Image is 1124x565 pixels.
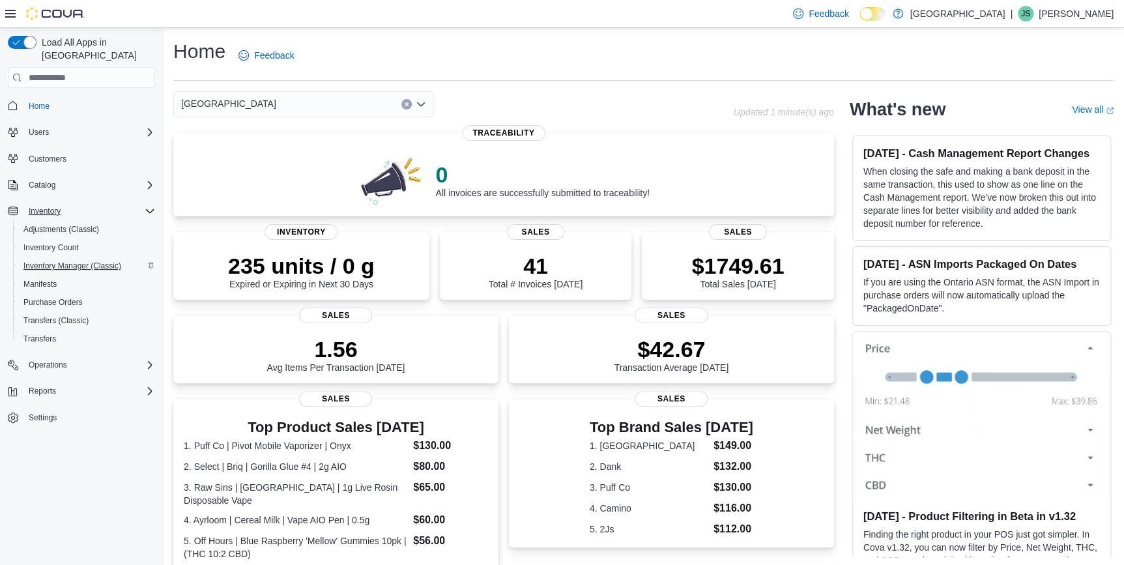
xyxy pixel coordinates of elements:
button: Home [3,96,160,115]
svg: External link [1106,107,1114,115]
span: Customers [29,154,66,164]
h3: Top Brand Sales [DATE] [590,420,753,435]
dd: $130.00 [413,438,488,454]
span: Home [29,101,50,111]
dd: $65.00 [413,480,488,495]
p: [GEOGRAPHIC_DATA] [910,6,1005,22]
dt: 3. Puff Co [590,481,708,494]
a: Inventory Manager (Classic) [18,258,126,274]
h3: [DATE] - ASN Imports Packaged On Dates [863,257,1100,270]
div: Total # Invoices [DATE] [489,253,583,289]
a: Home [23,98,55,114]
span: Users [29,127,49,138]
span: JS [1021,6,1030,22]
span: Reports [29,386,56,396]
span: Settings [29,413,57,423]
span: Load All Apps in [GEOGRAPHIC_DATA] [36,36,155,62]
dd: $56.00 [413,533,488,549]
span: Inventory [29,206,61,216]
a: Purchase Orders [18,295,88,310]
p: Updated 1 minute(s) ago [733,107,833,117]
span: Home [23,97,155,113]
button: Open list of options [416,99,426,109]
button: Inventory [3,202,160,220]
p: $1749.61 [691,253,784,279]
span: Purchase Orders [18,295,155,310]
dd: $130.00 [713,480,753,495]
span: Settings [23,409,155,426]
div: Transaction Average [DATE] [614,336,728,373]
span: Inventory [265,224,338,240]
dt: 3. Raw Sins | [GEOGRAPHIC_DATA] | 1g Live Rosin Disposable Vape [184,481,408,507]
button: Customers [3,149,160,168]
p: 41 [489,253,583,279]
span: Feedback [254,49,294,62]
dd: $80.00 [413,459,488,474]
button: Users [23,124,54,140]
button: Reports [23,383,61,399]
p: | [1010,6,1013,22]
button: Catalog [23,177,61,193]
button: Clear input [401,99,412,109]
dd: $132.00 [713,459,753,474]
p: When closing the safe and making a bank deposit in the same transaction, this used to show as one... [863,165,1100,230]
a: Adjustments (Classic) [18,222,104,237]
span: Transfers (Classic) [23,315,89,326]
dt: 5. Off Hours | Blue Raspberry 'Mellow' Gummies 10pk | (THC 10:2 CBD) [184,534,408,560]
span: Transfers [18,331,155,347]
dd: $112.00 [713,521,753,537]
h3: [DATE] - Product Filtering in Beta in v1.32 [863,510,1100,523]
p: 0 [435,162,649,188]
button: Adjustments (Classic) [13,220,160,239]
h3: [DATE] - Cash Management Report Changes [863,147,1100,160]
span: Catalog [29,180,55,190]
dd: $116.00 [713,500,753,516]
button: Settings [3,408,160,427]
dd: $149.00 [713,438,753,454]
h3: Top Product Sales [DATE] [184,420,488,435]
div: Avg Items Per Transaction [DATE] [267,336,405,373]
span: Traceability [462,125,545,141]
span: Manifests [18,276,155,292]
a: Manifests [18,276,62,292]
span: Customers [23,151,155,167]
span: Adjustments (Classic) [18,222,155,237]
span: Sales [507,224,564,240]
h2: What's new [850,99,945,120]
a: Settings [23,410,62,426]
dt: 4. Camino [590,502,708,515]
span: Sales [635,308,708,323]
button: Inventory Count [13,239,160,257]
a: Transfers (Classic) [18,313,94,328]
span: Operations [29,360,67,370]
span: Sales [299,308,372,323]
p: 1.56 [267,336,405,362]
span: Inventory Count [23,242,79,253]
a: Transfers [18,331,61,347]
button: Purchase Orders [13,293,160,311]
a: Feedback [233,42,299,68]
div: All invoices are successfully submitted to traceability! [435,162,649,198]
a: View allExternal link [1072,104,1114,115]
button: Inventory [23,203,66,219]
a: Customers [23,151,72,167]
span: Inventory [23,203,155,219]
span: Sales [709,224,766,240]
span: Operations [23,357,155,373]
span: Transfers [23,334,56,344]
span: Users [23,124,155,140]
div: Expired or Expiring in Next 30 Days [228,253,375,289]
dt: 2. Select | Briq | Gorilla Glue #4 | 2g AIO [184,460,408,473]
dd: $60.00 [413,512,488,528]
span: Inventory Manager (Classic) [18,258,155,274]
div: Total Sales [DATE] [691,253,784,289]
span: Sales [299,391,372,407]
div: John Sully [1018,6,1033,22]
button: Users [3,123,160,141]
span: [GEOGRAPHIC_DATA] [181,96,276,111]
button: Catalog [3,176,160,194]
button: Transfers [13,330,160,348]
h1: Home [173,38,225,65]
p: [PERSON_NAME] [1039,6,1114,22]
